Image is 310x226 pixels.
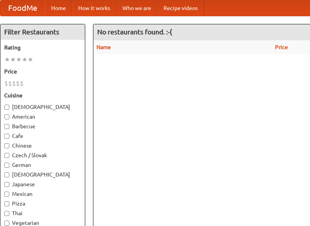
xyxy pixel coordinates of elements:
label: Barbecue [4,122,81,130]
li: ★ [28,55,33,64]
a: FoodMe [0,0,45,16]
input: Chinese [4,143,9,148]
input: Barbecue [4,124,9,129]
input: [DEMOGRAPHIC_DATA] [4,172,9,177]
label: American [4,113,81,121]
a: Price [275,44,288,50]
li: $ [16,79,20,88]
input: American [4,114,9,119]
label: [DEMOGRAPHIC_DATA] [4,103,81,111]
input: German [4,163,9,168]
a: Home [45,0,72,16]
label: Pizza [4,200,81,207]
a: How it works [72,0,116,16]
input: Cafe [4,134,9,139]
li: $ [12,79,16,88]
a: Recipe videos [157,0,204,16]
h5: Price [4,68,81,75]
li: ★ [16,55,22,64]
input: Thai [4,211,9,216]
li: ★ [4,55,10,64]
li: ★ [10,55,16,64]
li: $ [20,79,24,88]
label: Thai [4,209,81,217]
label: Cafe [4,132,81,140]
label: Czech / Slovak [4,151,81,159]
input: Pizza [4,201,9,206]
input: Vegetarian [4,221,9,226]
label: German [4,161,81,169]
ng-pluralize: No restaurants found. :-( [97,28,172,36]
li: $ [8,79,12,88]
label: Mexican [4,190,81,198]
input: [DEMOGRAPHIC_DATA] [4,105,9,110]
a: Name [96,44,111,50]
h5: Rating [4,44,81,51]
h5: Cuisine [4,92,81,99]
li: $ [4,79,8,88]
input: Mexican [4,192,9,197]
label: Chinese [4,142,81,150]
h4: Filter Restaurants [0,24,85,40]
a: Who we are [116,0,157,16]
label: Japanese [4,180,81,188]
label: [DEMOGRAPHIC_DATA] [4,171,81,178]
input: Czech / Slovak [4,153,9,158]
input: Japanese [4,182,9,187]
li: ★ [22,55,28,64]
